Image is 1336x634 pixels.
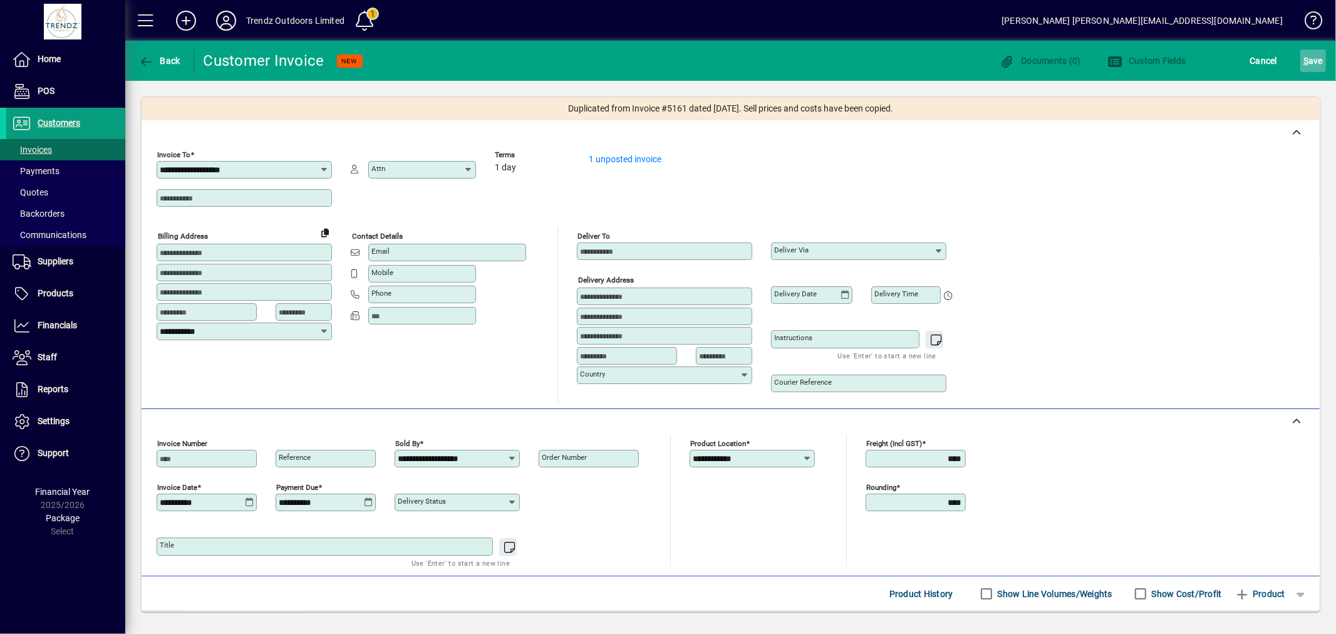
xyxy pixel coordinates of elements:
a: Invoices [6,139,125,160]
a: Quotes [6,182,125,203]
span: Reports [38,384,68,394]
button: Product History [884,583,958,605]
mat-label: Title [160,541,174,549]
mat-label: Delivery time [874,289,918,298]
button: Add [166,9,206,32]
mat-label: Delivery status [398,497,446,506]
span: Home [38,54,61,64]
a: Reports [6,374,125,405]
span: Terms [495,151,570,159]
mat-label: Deliver via [774,246,809,254]
a: Suppliers [6,246,125,278]
span: Support [38,448,69,458]
button: Profile [206,9,246,32]
mat-hint: Use 'Enter' to start a new line [838,348,936,363]
mat-label: Invoice To [157,150,190,159]
a: Products [6,278,125,309]
span: Payments [13,166,60,176]
mat-label: Country [580,370,605,378]
div: [PERSON_NAME] [PERSON_NAME][EMAIL_ADDRESS][DOMAIN_NAME] [1002,11,1283,31]
label: Show Cost/Profit [1149,588,1222,600]
span: Documents (0) [1000,56,1081,66]
mat-label: Instructions [774,333,812,342]
a: POS [6,76,125,107]
a: Staff [6,342,125,373]
span: S [1303,56,1308,66]
mat-label: Attn [371,164,385,173]
mat-label: Invoice number [157,439,207,448]
div: Customer Invoice [204,51,324,71]
mat-label: Email [371,247,390,256]
button: Documents (0) [997,49,1084,72]
mat-label: Invoice date [157,483,197,492]
span: Financial Year [36,487,90,497]
span: ave [1303,51,1323,71]
span: 1 day [495,163,516,173]
a: Support [6,438,125,469]
mat-label: Product location [690,439,746,448]
mat-label: Phone [371,289,391,298]
span: Staff [38,352,57,362]
button: Copy to Delivery address [315,222,335,242]
span: Settings [38,416,70,426]
span: Communications [13,230,86,240]
span: Product History [889,584,953,604]
button: Cancel [1247,49,1281,72]
button: Back [135,49,184,72]
label: Show Line Volumes/Weights [995,588,1112,600]
span: NEW [342,57,358,65]
span: POS [38,86,54,96]
span: Backorders [13,209,65,219]
span: Suppliers [38,256,73,266]
button: Save [1300,49,1326,72]
mat-label: Order number [542,453,587,462]
a: Settings [6,406,125,437]
mat-label: Payment due [276,483,318,492]
a: 1 unposted invoice [589,154,661,164]
div: Trendz Outdoors Limited [246,11,344,31]
button: Product [1228,583,1292,605]
mat-label: Courier Reference [774,378,832,387]
a: Home [6,44,125,75]
span: Product [1235,584,1285,604]
app-page-header-button: Back [125,49,194,72]
mat-label: Mobile [371,268,393,277]
a: Financials [6,310,125,341]
span: Invoices [13,145,52,155]
a: Communications [6,224,125,246]
span: Package [46,513,80,523]
mat-label: Sold by [395,439,420,448]
span: Duplicated from Invoice #5161 dated [DATE]. Sell prices and costs have been copied. [568,102,893,115]
a: Payments [6,160,125,182]
mat-label: Deliver To [577,232,610,241]
span: Quotes [13,187,48,197]
a: Backorders [6,203,125,224]
mat-label: Rounding [866,483,896,492]
span: Customers [38,118,80,128]
mat-label: Reference [279,453,311,462]
mat-label: Freight (incl GST) [866,439,922,448]
button: Custom Fields [1104,49,1189,72]
span: Custom Fields [1107,56,1186,66]
mat-hint: Use 'Enter' to start a new line [412,556,510,570]
span: Financials [38,320,77,330]
a: Knowledge Base [1295,3,1320,43]
span: Products [38,288,73,298]
span: Back [138,56,180,66]
span: Cancel [1250,51,1278,71]
mat-label: Delivery date [774,289,817,298]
